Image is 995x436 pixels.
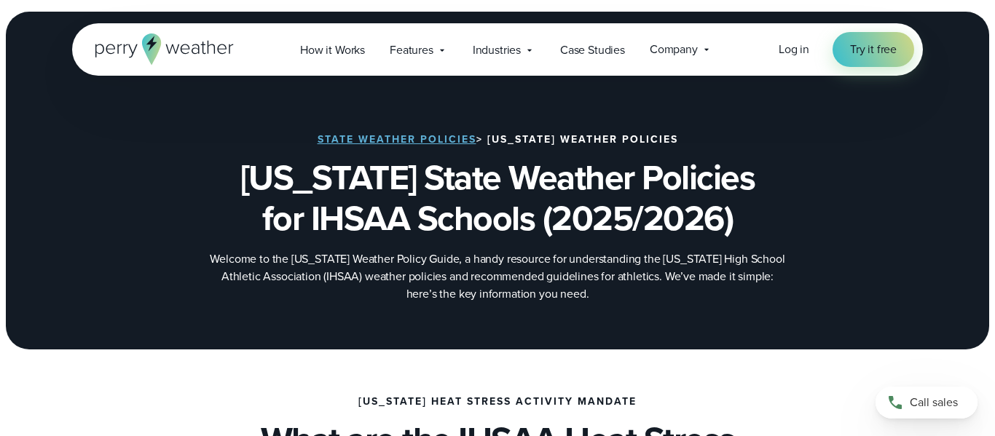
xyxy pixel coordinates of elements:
[473,41,521,59] span: Industries
[833,32,914,67] a: Try it free
[390,41,433,59] span: Features
[318,134,678,146] h3: > [US_STATE] Weather Policies
[300,41,365,59] span: How it Works
[358,396,637,408] h3: [US_STATE] Heat Stress Activity Mandate
[318,132,476,147] a: State Weather Policies
[206,250,789,303] p: Welcome to the [US_STATE] Weather Policy Guide, a handy resource for understanding the [US_STATE]...
[876,387,978,419] a: Call sales
[910,394,958,411] span: Call sales
[779,41,809,58] a: Log in
[560,41,625,59] span: Case Studies
[145,157,850,239] h1: [US_STATE] State Weather Policies for IHSAA Schools (2025/2026)
[548,35,637,65] a: Case Studies
[650,41,698,58] span: Company
[850,41,897,58] span: Try it free
[288,35,377,65] a: How it Works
